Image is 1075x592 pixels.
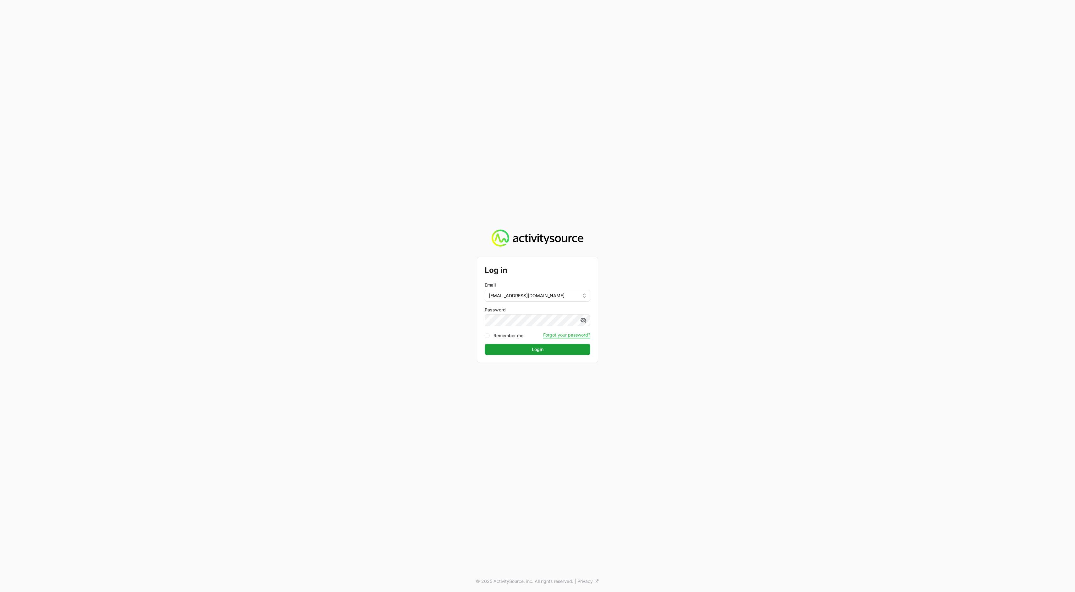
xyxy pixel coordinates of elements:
img: Activity Source [492,229,583,247]
span: | [575,578,576,584]
label: Password [485,307,590,313]
label: Remember me [493,332,523,339]
span: Login [532,346,543,353]
span: [EMAIL_ADDRESS][DOMAIN_NAME] [489,293,565,299]
button: [EMAIL_ADDRESS][DOMAIN_NAME] [485,290,590,302]
h2: Log in [485,265,590,276]
p: © 2025 ActivitySource, inc. All rights reserved. [476,578,573,584]
label: Email [485,282,496,288]
a: Privacy [577,578,599,584]
button: Login [485,344,590,355]
button: Forgot your password? [543,332,590,338]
